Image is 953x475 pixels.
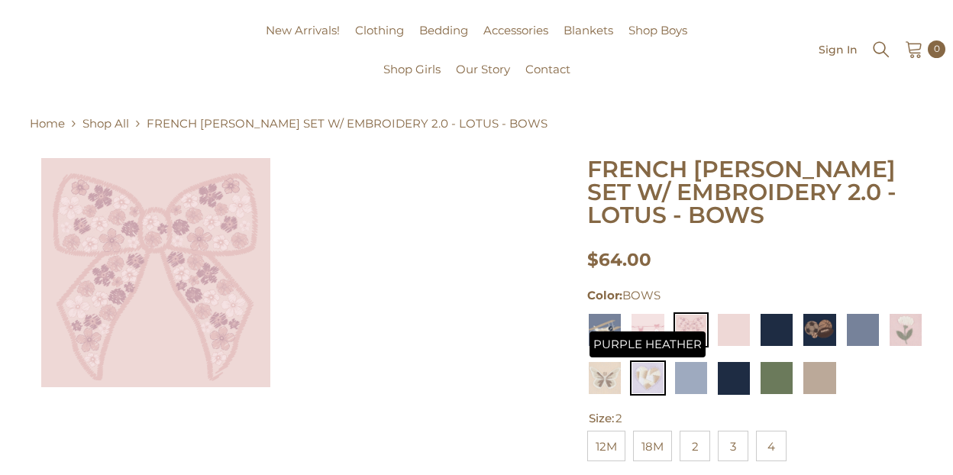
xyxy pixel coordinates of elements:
img: FRENCH TERRY SET W/ EMBROIDERY 2.0 - LOTUS - BOWS [674,312,709,347]
a: Bedding [412,21,476,60]
a: PURPLE HEATHER [630,360,665,396]
a: DELICACY [716,312,751,347]
a: New Arrivals! [258,21,347,60]
a: TIMBERWOLF [802,360,837,396]
span: FRENCH [PERSON_NAME] SET W/ EMBROIDERY 2.0 - LOTUS - BOWS [587,155,896,229]
span: Our Story [456,62,510,76]
img: FRENCH TERRY SET - BRONZE GREEN Swatch [759,360,794,396]
nav: breadcrumbs [30,107,923,141]
a: Home [30,115,65,133]
span: 3 [718,431,748,461]
span: $64.00 [587,249,651,270]
span: 12M [587,431,625,461]
a: SPORTS [802,312,837,347]
a: SLATE BLUE [674,360,709,396]
span: 2 [615,411,622,425]
a: NAVY [716,360,751,396]
span: New Arrivals! [266,23,340,37]
span: Shop Girls [383,62,441,76]
summary: Search [871,38,891,60]
span: Bedding [419,23,468,37]
legend: Size: [587,410,624,428]
a: NAVY [759,312,794,347]
a: MOONLIGHT [587,360,622,396]
div: BOWS [587,286,923,305]
span: Blankets [564,23,613,37]
span: Accessories [483,23,548,37]
span: 18M [633,431,672,461]
img: FRENCH TERRY SET - NAVY Swatch [716,360,751,396]
img: FRENCH TERRY SET W/ EMBROIDERY - BUTTERFLY - MOONLIGHT Swatch [587,360,622,396]
span: Shop Boys [628,23,687,37]
a: BALLERINA [630,312,665,347]
strong: Color: [587,288,622,302]
a: Shop Girls [376,60,448,99]
img: FRENCH TERRY SET 2.0 - DELICACY [716,312,751,347]
span: 2 [680,431,710,461]
img: FRENCH TERRY SET 2.0 - NAVY [759,312,794,347]
a: Accessories [476,21,556,60]
img: FRENCH TERRY SET W/ EMBROIDERY - HEART - PURPLE HEATHER Swatch [630,360,665,396]
img: FRENCH TERRY SET 2.0 - TROPOSPHERE [845,312,880,347]
a: Our Story [448,60,518,99]
a: BRONZE GREEN [759,360,794,396]
img: FRENCH TERRY SET W/ EMBROIDERY 2.0 - NAVY - SPORTS [802,312,837,347]
img: FRENCH TERRY SET - SLATE BLUE Swatch [674,360,709,396]
span: Clothing [355,23,404,37]
a: Pimalu [8,44,56,56]
img: FRENCH TERRY SET W/ EMBROIDERY - FLOWER - DUSTY PINK Swatch [888,312,923,347]
span: FRENCH [PERSON_NAME] SET W/ EMBROIDERY 2.0 - LOTUS - BOWS [147,115,548,133]
a: AIRPLANE [587,312,622,347]
a: Clothing [347,21,412,60]
a: Sign In [819,44,858,55]
img: FRENCH TERRY SET W/ EMBROIDERY 2.0 - TROPOSPHERE - AIRPLANE [587,312,622,347]
a: Blankets [556,21,621,60]
a: Shop All [82,115,129,133]
a: Contact [518,60,578,99]
span: 4 [756,431,787,461]
span: 0 [934,40,940,57]
a: DUSTY PINK [888,312,923,347]
img: FRENCH TERRY SET - TIMBERWOLF Swatch [802,360,837,396]
img: FRENCH TERRY SET W/ EMBROIDERY 2.0 - DELICACY - BALLERINA [630,312,665,347]
a: BOWS [674,312,709,347]
a: Shop Boys [621,21,695,60]
a: TROPOSPHERE [845,312,880,347]
span: Contact [525,62,570,76]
